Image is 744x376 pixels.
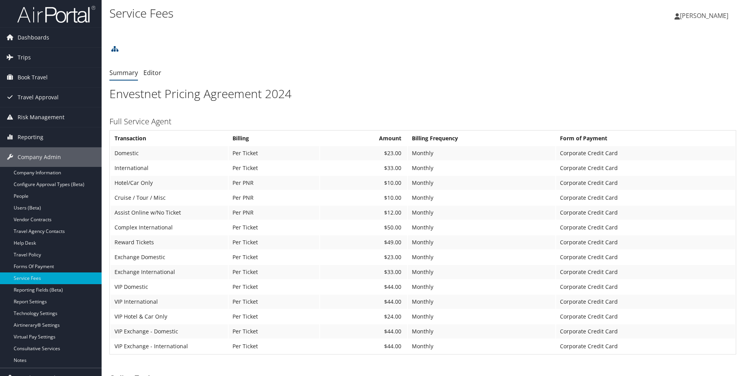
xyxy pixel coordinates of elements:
td: Per PNR [229,206,319,220]
td: $33.00 [320,265,408,279]
td: Corporate Credit Card [556,280,735,294]
td: Corporate Credit Card [556,339,735,353]
td: Corporate Credit Card [556,146,735,160]
td: Corporate Credit Card [556,310,735,324]
th: Amount [320,131,408,145]
td: $44.00 [320,280,408,294]
td: Corporate Credit Card [556,324,735,338]
h3: Full Service Agent [109,116,736,127]
td: $44.00 [320,339,408,353]
td: Monthly [408,295,555,309]
td: Monthly [408,250,555,264]
td: VIP Hotel & Car Only [111,310,228,324]
td: Per Ticket [229,235,319,249]
td: $50.00 [320,220,408,235]
td: Reward Tickets [111,235,228,249]
img: airportal-logo.png [17,5,95,23]
span: Travel Approval [18,88,59,107]
td: Monthly [408,146,555,160]
td: Exchange International [111,265,228,279]
td: Per Ticket [229,146,319,160]
span: Risk Management [18,107,64,127]
td: VIP Exchange - International [111,339,228,353]
td: Per Ticket [229,161,319,175]
th: Billing Frequency [408,131,555,145]
td: Exchange Domestic [111,250,228,264]
td: $23.00 [320,146,408,160]
td: Per Ticket [229,339,319,353]
td: $10.00 [320,191,408,205]
td: Monthly [408,206,555,220]
td: Per PNR [229,176,319,190]
td: Monthly [408,280,555,294]
td: Per PNR [229,191,319,205]
td: Per Ticket [229,324,319,338]
th: Transaction [111,131,228,145]
td: Per Ticket [229,310,319,324]
td: $10.00 [320,176,408,190]
a: Summary [109,68,138,77]
td: $33.00 [320,161,408,175]
h1: Envestnet Pricing Agreement 2024 [109,86,736,102]
th: Billing [229,131,319,145]
a: [PERSON_NAME] [674,4,736,27]
td: Corporate Credit Card [556,176,735,190]
a: Editor [143,68,161,77]
td: Monthly [408,235,555,249]
td: $49.00 [320,235,408,249]
td: Complex International [111,220,228,235]
td: Per Ticket [229,280,319,294]
td: $12.00 [320,206,408,220]
th: Form of Payment [556,131,735,145]
h1: Service Fees [109,5,527,21]
td: VIP Domestic [111,280,228,294]
td: Per Ticket [229,220,319,235]
td: $23.00 [320,250,408,264]
td: Corporate Credit Card [556,235,735,249]
td: $24.00 [320,310,408,324]
td: Per Ticket [229,250,319,264]
td: Monthly [408,176,555,190]
td: Per Ticket [229,295,319,309]
span: Company Admin [18,147,61,167]
td: Cruise / Tour / Misc [111,191,228,205]
td: Corporate Credit Card [556,250,735,264]
td: Corporate Credit Card [556,295,735,309]
td: Monthly [408,265,555,279]
td: Corporate Credit Card [556,220,735,235]
td: VIP Exchange - Domestic [111,324,228,338]
td: Monthly [408,310,555,324]
td: $44.00 [320,295,408,309]
td: $44.00 [320,324,408,338]
td: Per Ticket [229,265,319,279]
span: [PERSON_NAME] [680,11,728,20]
td: Domestic [111,146,228,160]
td: Monthly [408,324,555,338]
td: Corporate Credit Card [556,191,735,205]
span: Trips [18,48,31,67]
td: VIP International [111,295,228,309]
span: Dashboards [18,28,49,47]
td: Corporate Credit Card [556,265,735,279]
span: Book Travel [18,68,48,87]
td: Monthly [408,339,555,353]
td: Hotel/Car Only [111,176,228,190]
td: Monthly [408,220,555,235]
td: Monthly [408,161,555,175]
td: Corporate Credit Card [556,161,735,175]
td: Monthly [408,191,555,205]
span: Reporting [18,127,43,147]
td: Corporate Credit Card [556,206,735,220]
td: International [111,161,228,175]
td: Assist Online w/No Ticket [111,206,228,220]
